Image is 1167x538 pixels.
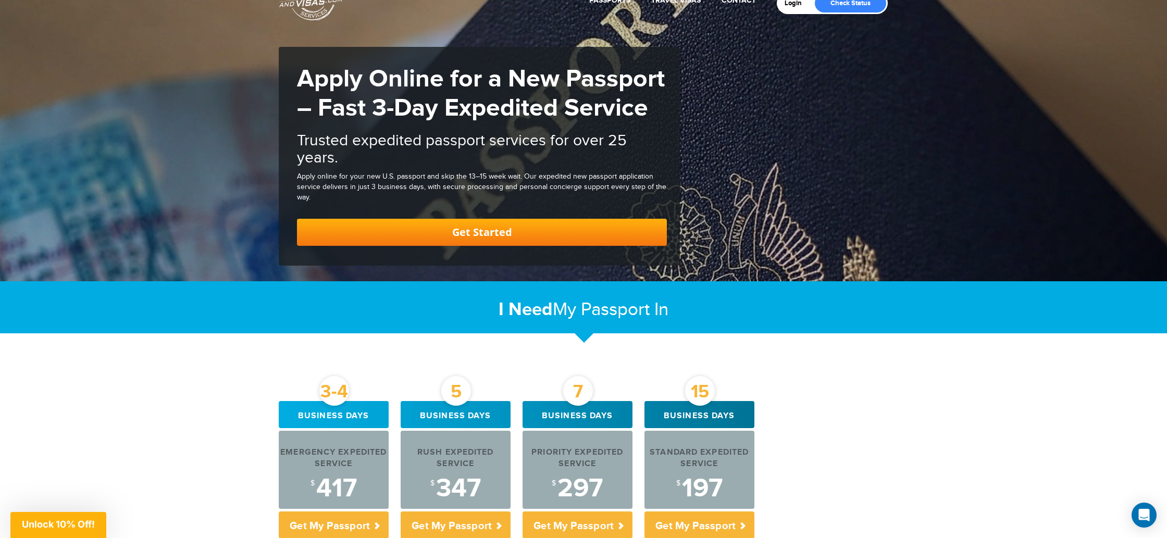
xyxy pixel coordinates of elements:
div: 5 [441,376,471,406]
a: Get Started [297,219,667,246]
sup: $ [430,479,434,487]
div: 297 [523,476,632,502]
div: Unlock 10% Off! [10,512,106,538]
div: Rush Expedited Service [401,447,511,471]
div: 15 [685,376,715,406]
div: Standard Expedited Service [644,447,754,471]
span: Unlock 10% Off! [22,519,95,530]
div: 417 [279,476,389,502]
div: Priority Expedited Service [523,447,632,471]
sup: $ [311,479,315,487]
div: 3-4 [319,376,349,406]
strong: Apply Online for a New Passport – Fast 3-Day Expedited Service [297,64,665,123]
h2: Trusted expedited passport services for over 25 years. [297,132,667,167]
div: Business days [644,401,754,428]
div: Business days [401,401,511,428]
sup: $ [552,479,556,487]
h2: My [279,298,888,321]
span: Passport In [581,299,668,320]
strong: I Need [499,298,553,321]
div: Apply online for your new U.S. passport and skip the 13–15 week wait. Our expedited new passport ... [297,172,667,203]
div: Emergency Expedited Service [279,447,389,471]
sup: $ [676,479,680,487]
div: Open Intercom Messenger [1132,503,1157,528]
div: Business days [523,401,632,428]
div: 197 [644,476,754,502]
div: 7 [563,376,593,406]
div: 347 [401,476,511,502]
div: Business days [279,401,389,428]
